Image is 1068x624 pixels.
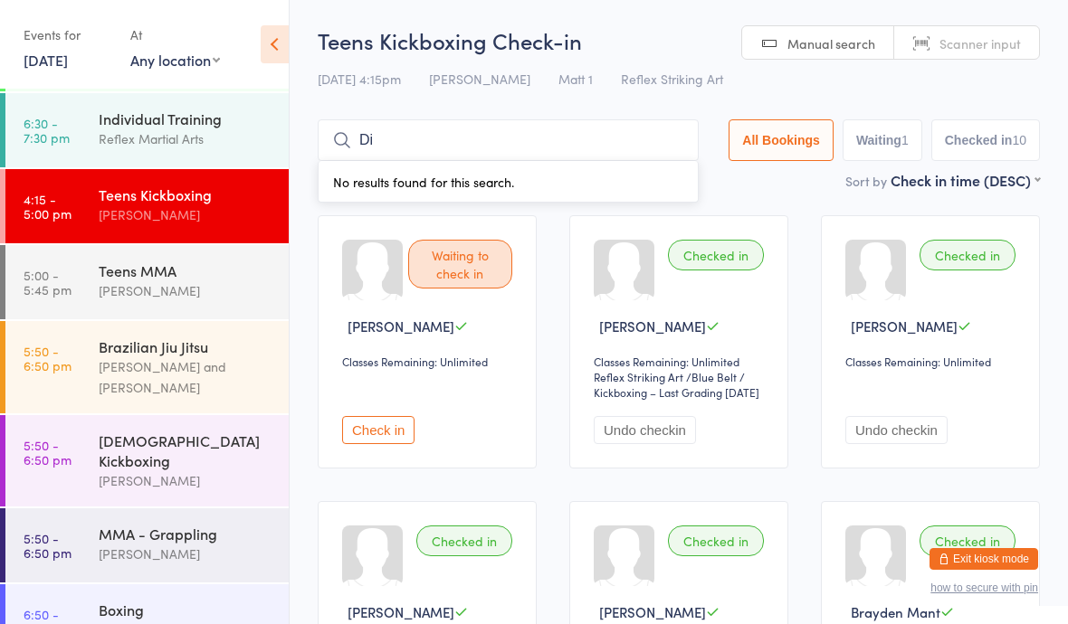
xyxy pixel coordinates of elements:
div: Events for [24,20,112,50]
div: Any location [130,50,220,70]
div: No results found for this search. [318,161,699,203]
span: [PERSON_NAME] [599,317,706,336]
div: [PERSON_NAME] and [PERSON_NAME] [99,356,273,398]
div: Checked in [416,525,512,556]
div: Classes Remaining: Unlimited [342,354,518,369]
div: Checked in [668,240,764,270]
button: Check in [342,416,415,444]
a: 5:50 -6:50 pm[DEMOGRAPHIC_DATA] Kickboxing[PERSON_NAME] [5,415,289,506]
a: 4:15 -5:00 pmTeens Kickboxing[PERSON_NAME] [5,169,289,243]
label: Sort by [845,172,887,190]
div: At [130,20,220,50]
div: [DEMOGRAPHIC_DATA] Kickboxing [99,430,273,470]
a: 5:50 -6:50 pmBrazilian Jiu Jitsu[PERSON_NAME] and [PERSON_NAME] [5,321,289,413]
span: Matt 1 [558,70,593,88]
div: Reflex Martial Arts [99,128,273,149]
h2: Teens Kickboxing Check-in [318,25,1040,55]
span: [PERSON_NAME] [851,317,958,336]
span: [PERSON_NAME] [599,602,706,621]
div: Teens Kickboxing [99,184,273,204]
time: 5:50 - 6:50 pm [24,438,72,467]
a: [DATE] [24,50,68,70]
div: [PERSON_NAME] [99,544,273,564]
div: Classes Remaining: Unlimited [845,354,1021,369]
div: Checked in [920,525,1016,556]
div: [PERSON_NAME] [99,280,273,301]
div: Individual Training [99,109,273,128]
div: MMA - Grappling [99,524,273,544]
span: [DATE] 4:15pm [318,70,401,88]
div: Checked in [920,240,1016,270]
a: 5:50 -6:50 pmMMA - Grappling[PERSON_NAME] [5,508,289,582]
div: Check in time (DESC) [891,170,1040,190]
div: Classes Remaining: Unlimited [594,354,769,369]
a: 5:00 -5:45 pmTeens MMA[PERSON_NAME] [5,245,289,319]
time: 5:00 - 5:45 pm [24,268,72,297]
span: [PERSON_NAME] [348,317,454,336]
div: Boxing [99,600,273,619]
div: Brazilian Jiu Jitsu [99,336,273,356]
span: Scanner input [939,34,1021,52]
a: 6:30 -7:30 pmIndividual TrainingReflex Martial Arts [5,93,289,167]
time: 6:30 - 7:30 pm [24,116,70,145]
button: Exit kiosk mode [930,548,1038,570]
div: Teens MMA [99,260,273,280]
time: 5:50 - 6:50 pm [24,531,72,560]
span: Reflex Striking Art [621,70,723,88]
input: Search [318,119,699,161]
div: [PERSON_NAME] [99,204,273,225]
span: [PERSON_NAME] [429,70,530,88]
span: Manual search [787,34,875,52]
button: how to secure with pin [930,581,1038,594]
button: Undo checkin [845,416,948,444]
div: Reflex Striking Art [594,369,683,384]
div: 10 [1012,133,1026,147]
span: Brayden Mant [851,602,940,621]
button: Waiting1 [843,119,922,161]
div: Waiting to check in [408,240,512,288]
time: 4:15 - 5:00 pm [24,192,72,221]
div: 1 [901,133,909,147]
button: All Bookings [729,119,834,161]
time: 5:50 - 6:50 pm [24,344,72,373]
button: Undo checkin [594,416,696,444]
div: Checked in [668,525,764,556]
button: Checked in10 [931,119,1040,161]
div: [PERSON_NAME] [99,470,273,491]
span: [PERSON_NAME] [348,602,454,621]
